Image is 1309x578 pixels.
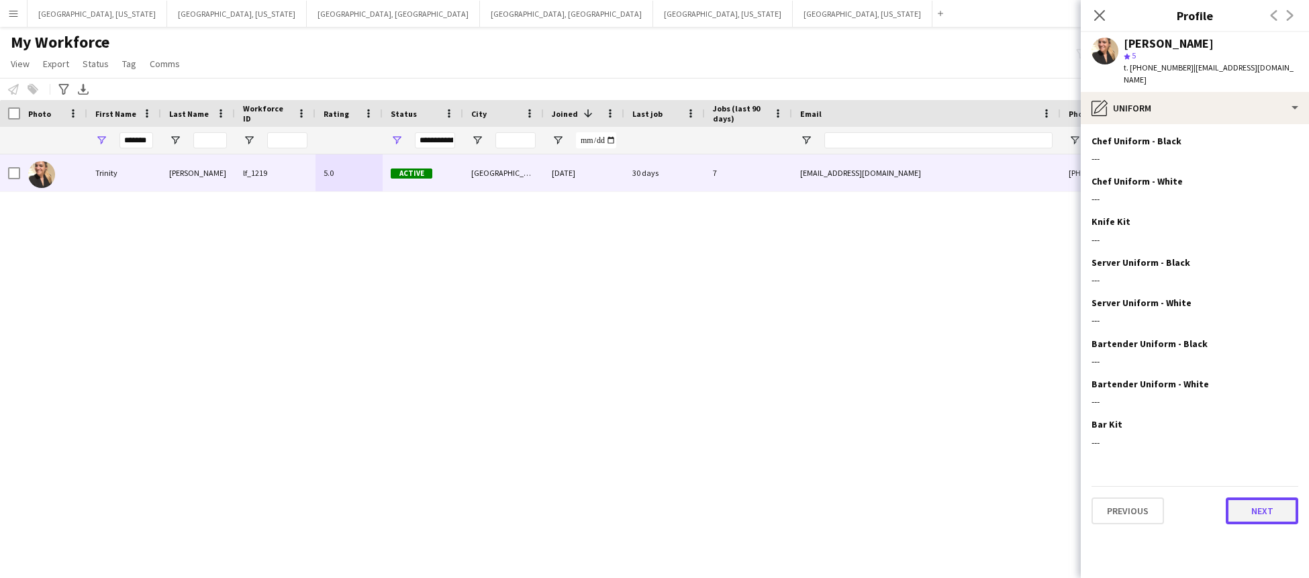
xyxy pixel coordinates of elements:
span: Last Name [169,109,209,119]
span: Jobs (last 90 days) [713,103,768,124]
div: 5.0 [316,154,383,191]
div: [PERSON_NAME] [161,154,235,191]
span: My Workforce [11,32,109,52]
div: --- [1092,152,1298,164]
h3: Server Uniform - Black [1092,256,1190,269]
app-action-btn: Export XLSX [75,81,91,97]
span: View [11,58,30,70]
button: [GEOGRAPHIC_DATA], [US_STATE] [653,1,793,27]
button: Open Filter Menu [552,134,564,146]
input: Joined Filter Input [576,132,616,148]
a: Comms [144,55,185,73]
button: Previous [1092,497,1164,524]
div: --- [1092,274,1298,286]
span: 5 [1132,50,1136,60]
div: --- [1092,395,1298,407]
div: lf_1219 [235,154,316,191]
div: [PERSON_NAME] [1124,38,1214,50]
button: [GEOGRAPHIC_DATA], [GEOGRAPHIC_DATA] [307,1,480,27]
div: --- [1092,436,1298,448]
button: Open Filter Menu [243,134,255,146]
input: City Filter Input [495,132,536,148]
h3: Profile [1081,7,1309,24]
span: | [EMAIL_ADDRESS][DOMAIN_NAME] [1124,62,1294,85]
span: Workforce ID [243,103,291,124]
div: 7 [705,154,792,191]
input: Email Filter Input [824,132,1053,148]
div: [DATE] [544,154,624,191]
div: --- [1092,314,1298,326]
button: [GEOGRAPHIC_DATA], [GEOGRAPHIC_DATA] [480,1,653,27]
input: Last Name Filter Input [193,132,227,148]
span: Joined [552,109,578,119]
button: [GEOGRAPHIC_DATA], [US_STATE] [28,1,167,27]
button: Open Filter Menu [800,134,812,146]
img: Trinity Hardy [28,161,55,188]
button: Next [1226,497,1298,524]
a: Tag [117,55,142,73]
button: Open Filter Menu [1069,134,1081,146]
span: City [471,109,487,119]
input: Workforce ID Filter Input [267,132,307,148]
span: Comms [150,58,180,70]
span: Last job [632,109,663,119]
h3: Bar Kit [1092,418,1122,430]
span: Tag [122,58,136,70]
a: Status [77,55,114,73]
span: Export [43,58,69,70]
span: First Name [95,109,136,119]
a: Export [38,55,75,73]
h3: Bartender Uniform - Black [1092,338,1208,350]
button: Open Filter Menu [471,134,483,146]
app-action-btn: Advanced filters [56,81,72,97]
button: Open Filter Menu [391,134,403,146]
button: Open Filter Menu [95,134,107,146]
div: 30 days [624,154,705,191]
span: Email [800,109,822,119]
span: Rating [324,109,349,119]
span: Photo [28,109,51,119]
div: Trinity [87,154,161,191]
span: Status [83,58,109,70]
span: Active [391,168,432,179]
h3: Chef Uniform - White [1092,175,1183,187]
div: --- [1092,234,1298,246]
input: First Name Filter Input [119,132,153,148]
div: [GEOGRAPHIC_DATA] [463,154,544,191]
div: Uniform [1081,92,1309,124]
div: [PHONE_NUMBER] [1061,154,1232,191]
div: --- [1092,355,1298,367]
a: View [5,55,35,73]
span: Phone [1069,109,1092,119]
h3: Bartender Uniform - White [1092,378,1209,390]
div: --- [1092,193,1298,205]
span: t. [PHONE_NUMBER] [1124,62,1194,73]
span: Status [391,109,417,119]
button: [GEOGRAPHIC_DATA], [US_STATE] [793,1,932,27]
h3: Server Uniform - White [1092,297,1192,309]
h3: Knife Kit [1092,215,1130,228]
button: [GEOGRAPHIC_DATA], [US_STATE] [167,1,307,27]
div: [EMAIL_ADDRESS][DOMAIN_NAME] [792,154,1061,191]
h3: Chef Uniform - Black [1092,135,1181,147]
button: Open Filter Menu [169,134,181,146]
